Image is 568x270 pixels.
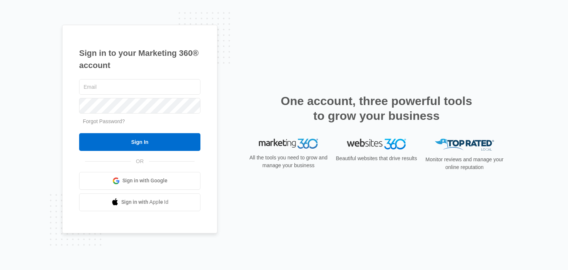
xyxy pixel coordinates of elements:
h2: One account, three powerful tools to grow your business [278,94,474,123]
h1: Sign in to your Marketing 360® account [79,47,200,71]
p: Beautiful websites that drive results [335,155,418,162]
span: Sign in with Google [122,177,168,185]
span: OR [131,158,149,165]
input: Email [79,79,200,95]
img: Websites 360 [347,139,406,149]
span: Sign in with Apple Id [121,198,169,206]
img: Marketing 360 [259,139,318,149]
input: Sign In [79,133,200,151]
img: Top Rated Local [435,139,494,151]
p: Monitor reviews and manage your online reputation [423,156,506,171]
a: Sign in with Google [79,172,200,190]
p: All the tools you need to grow and manage your business [247,154,330,169]
a: Forgot Password? [83,118,125,124]
a: Sign in with Apple Id [79,193,200,211]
